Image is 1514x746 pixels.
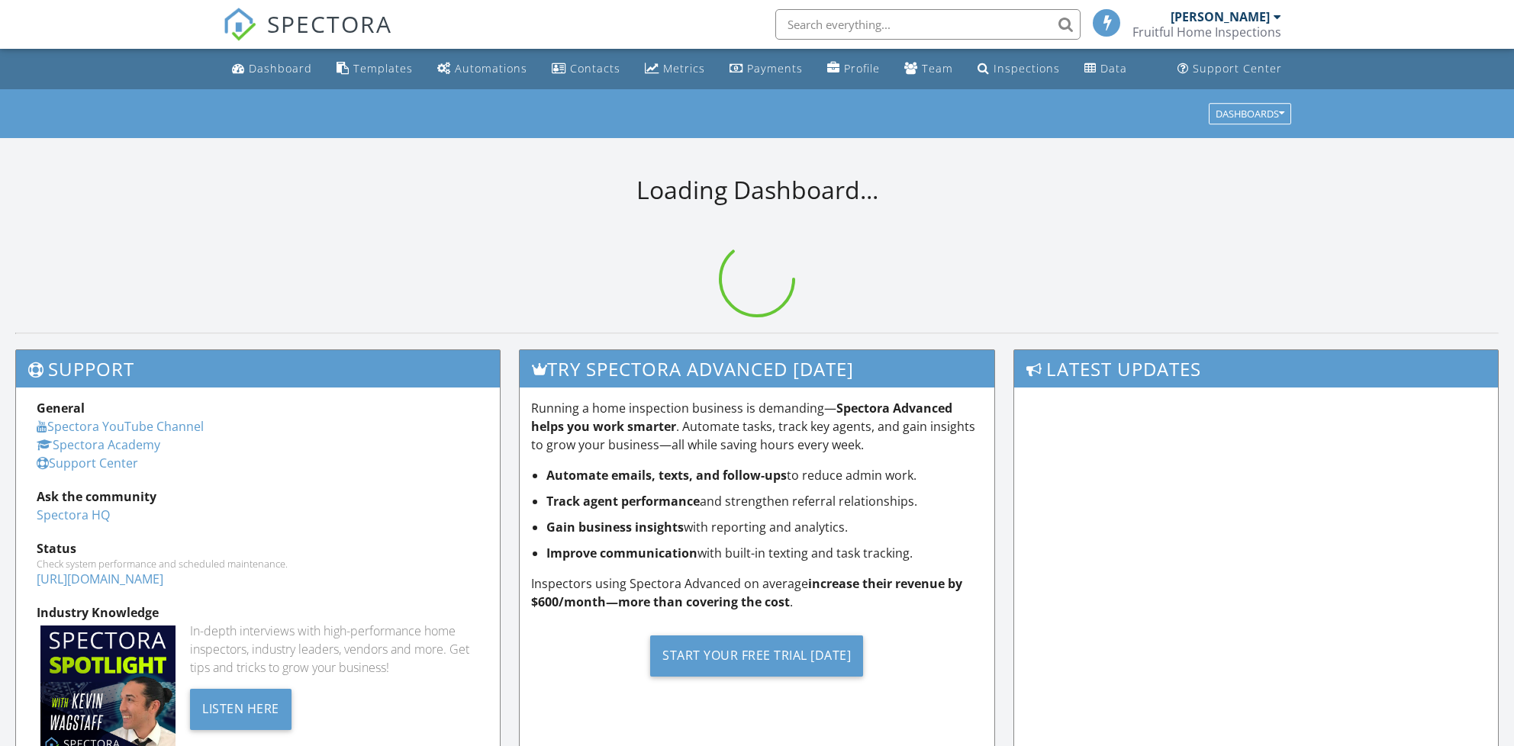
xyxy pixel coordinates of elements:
li: with reporting and analytics. [546,518,983,536]
a: Data [1078,55,1133,83]
li: and strengthen referral relationships. [546,492,983,510]
a: SPECTORA [223,21,392,53]
div: Profile [844,61,880,76]
a: Spectora Academy [37,436,160,453]
strong: Track agent performance [546,493,700,510]
div: Data [1100,61,1127,76]
a: Company Profile [821,55,886,83]
li: to reduce admin work. [546,466,983,484]
div: Templates [353,61,413,76]
h3: Latest Updates [1014,350,1498,387]
strong: Automate emails, texts, and follow-ups [546,467,787,484]
p: Inspectors using Spectora Advanced on average . [531,574,983,611]
strong: Spectora Advanced helps you work smarter [531,400,952,435]
div: Automations [455,61,527,76]
input: Search everything... [775,9,1081,40]
div: Industry Knowledge [37,603,479,622]
div: [PERSON_NAME] [1171,9,1270,24]
a: Spectora HQ [37,506,110,523]
div: Status [37,539,479,558]
a: Templates [330,55,419,83]
a: Inspections [971,55,1066,83]
a: Contacts [546,55,627,83]
button: Dashboards [1209,103,1291,124]
a: Start Your Free Trial [DATE] [531,623,983,688]
a: Automations (Basic) [431,55,533,83]
a: Support Center [37,455,138,471]
div: Listen Here [190,689,292,730]
a: Listen Here [190,699,292,716]
img: The Best Home Inspection Software - Spectora [223,8,256,41]
strong: Gain business insights [546,519,684,535]
div: Inspections [994,61,1060,76]
div: Team [922,61,953,76]
a: Support Center [1171,55,1288,83]
a: Payments [723,55,809,83]
div: In-depth interviews with high-performance home inspectors, industry leaders, vendors and more. Ge... [190,622,479,677]
h3: Try spectora advanced [DATE] [520,350,994,387]
div: Metrics [663,61,705,76]
div: Start Your Free Trial [DATE] [650,635,863,677]
span: SPECTORA [267,8,392,40]
strong: Improve communication [546,545,697,561]
div: Contacts [570,61,620,76]
div: Fruitful Home Inspections [1132,24,1281,40]
div: Support Center [1193,61,1282,76]
div: Ask the community [37,487,479,506]
a: Dashboard [226,55,318,83]
a: Metrics [639,55,711,83]
li: with built-in texting and task tracking. [546,544,983,562]
div: Dashboard [249,61,312,76]
strong: increase their revenue by $600/month—more than covering the cost [531,575,962,610]
h3: Support [16,350,500,387]
div: Dashboards [1216,108,1284,119]
div: Payments [747,61,803,76]
p: Running a home inspection business is demanding— . Automate tasks, track key agents, and gain ins... [531,399,983,454]
strong: General [37,400,85,416]
div: Check system performance and scheduled maintenance. [37,558,479,570]
a: [URL][DOMAIN_NAME] [37,571,163,587]
a: Spectora YouTube Channel [37,418,204,435]
a: Team [898,55,959,83]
